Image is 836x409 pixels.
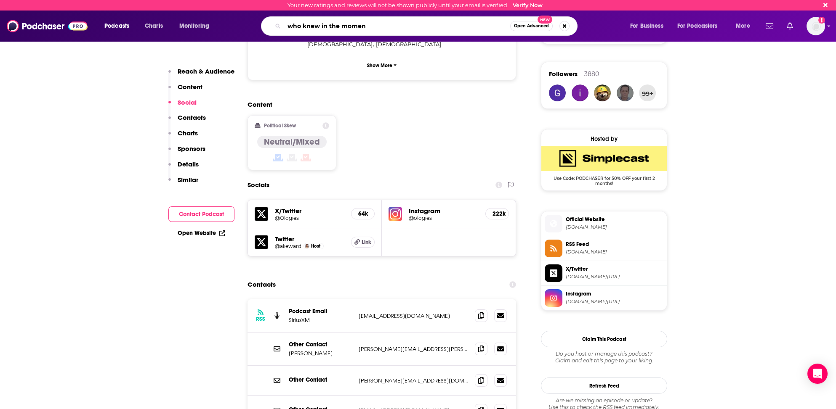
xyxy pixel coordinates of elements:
[510,21,553,31] button: Open AdvancedNew
[541,135,667,142] div: Hosted by
[289,317,352,324] p: SiriusXM
[549,84,566,101] img: Tollund
[351,237,375,248] a: Link
[818,17,825,24] svg: Email not verified
[139,19,168,33] a: Charts
[541,351,667,364] div: Claim and edit this page to your liking.
[275,215,344,221] a: @Ologies
[617,84,634,101] img: hamdyalbasaly
[305,244,309,248] img: Alie Ward
[389,207,402,221] img: iconImage
[99,19,140,33] button: open menu
[264,123,296,129] h2: Political Skew
[178,98,197,106] p: Social
[359,377,468,384] p: [PERSON_NAME][EMAIL_ADDRESS][DOMAIN_NAME]
[255,58,509,73] button: Show More
[178,113,206,121] p: Contacts
[178,129,198,137] p: Charts
[168,160,199,176] button: Details
[307,40,374,49] span: ,
[178,145,205,153] p: Sponsors
[289,308,352,315] p: Podcast Email
[566,265,663,273] span: X/Twitter
[566,290,663,298] span: Instagram
[178,160,199,168] p: Details
[178,230,225,237] a: Open Website
[677,20,718,32] span: For Podcasters
[624,19,674,33] button: open menu
[104,20,129,32] span: Podcasts
[359,346,468,353] p: [PERSON_NAME][EMAIL_ADDRESS][PERSON_NAME][DOMAIN_NAME]
[168,176,198,191] button: Similar
[566,240,663,248] span: RSS Feed
[288,2,543,8] div: Your new ratings and reviews will not be shown publicly until your email is verified.
[514,24,549,28] span: Open Advanced
[736,20,750,32] span: More
[566,216,663,223] span: Official Website
[807,364,828,384] div: Open Intercom Messenger
[359,312,468,319] p: [EMAIL_ADDRESS][DOMAIN_NAME]
[289,376,352,383] p: Other Contact
[807,17,825,35] span: Logged in as BretAita
[762,19,777,33] a: Show notifications dropdown
[168,129,198,145] button: Charts
[730,19,761,33] button: open menu
[289,341,352,348] p: Other Contact
[248,100,509,108] h2: Content
[145,20,163,32] span: Charts
[289,350,352,357] p: [PERSON_NAME]
[256,316,265,322] h3: RSS
[409,207,479,215] h5: Instagram
[572,84,588,101] img: iamvictor214
[178,67,234,75] p: Reach & Audience
[168,98,197,114] button: Social
[173,19,220,33] button: open menu
[541,377,667,394] button: Refresh Feed
[367,63,392,69] p: Show More
[284,19,510,33] input: Search podcasts, credits, & more...
[307,41,373,47] span: [DEMOGRAPHIC_DATA]
[594,84,611,101] img: Robbie123213
[248,277,276,293] h2: Contacts
[541,331,667,347] button: Claim This Podcast
[275,207,344,215] h5: X/Twitter
[376,41,441,47] span: [DEMOGRAPHIC_DATA]
[168,145,205,160] button: Sponsors
[513,2,543,8] a: Verify Now
[545,264,663,282] a: X/Twitter[DOMAIN_NAME][URL]
[541,146,667,185] a: SimpleCast Deal: Use Code: PODCHASER for 50% OFF your first 2 months!
[541,171,667,186] span: Use Code: PODCHASER for 50% OFF your first 2 months!
[248,177,269,193] h2: Socials
[566,224,663,230] span: siriusxm.com
[275,235,344,243] h5: Twitter
[178,176,198,184] p: Similar
[566,298,663,305] span: instagram.com/ologies
[545,289,663,307] a: Instagram[DOMAIN_NAME][URL]
[168,83,202,98] button: Content
[584,70,599,78] div: 3880
[566,274,663,280] span: twitter.com/Ologies
[541,146,667,171] img: SimpleCast Deal: Use Code: PODCHASER for 50% OFF your first 2 months!
[549,70,578,78] span: Followers
[358,210,367,217] h5: 64k
[168,206,234,222] button: Contact Podcast
[545,240,663,257] a: RSS Feed[DOMAIN_NAME]
[545,215,663,232] a: Official Website[DOMAIN_NAME]
[807,17,825,35] img: User Profile
[409,215,479,221] h5: @ologies
[269,16,586,36] div: Search podcasts, credits, & more...
[168,67,234,83] button: Reach & Audience
[672,19,730,33] button: open menu
[264,137,320,147] h4: Neutral/Mixed
[179,20,209,32] span: Monitoring
[541,351,667,357] span: Do you host or manage this podcast?
[7,18,88,34] img: Podchaser - Follow, Share and Rate Podcasts
[807,17,825,35] button: Show profile menu
[630,20,663,32] span: For Business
